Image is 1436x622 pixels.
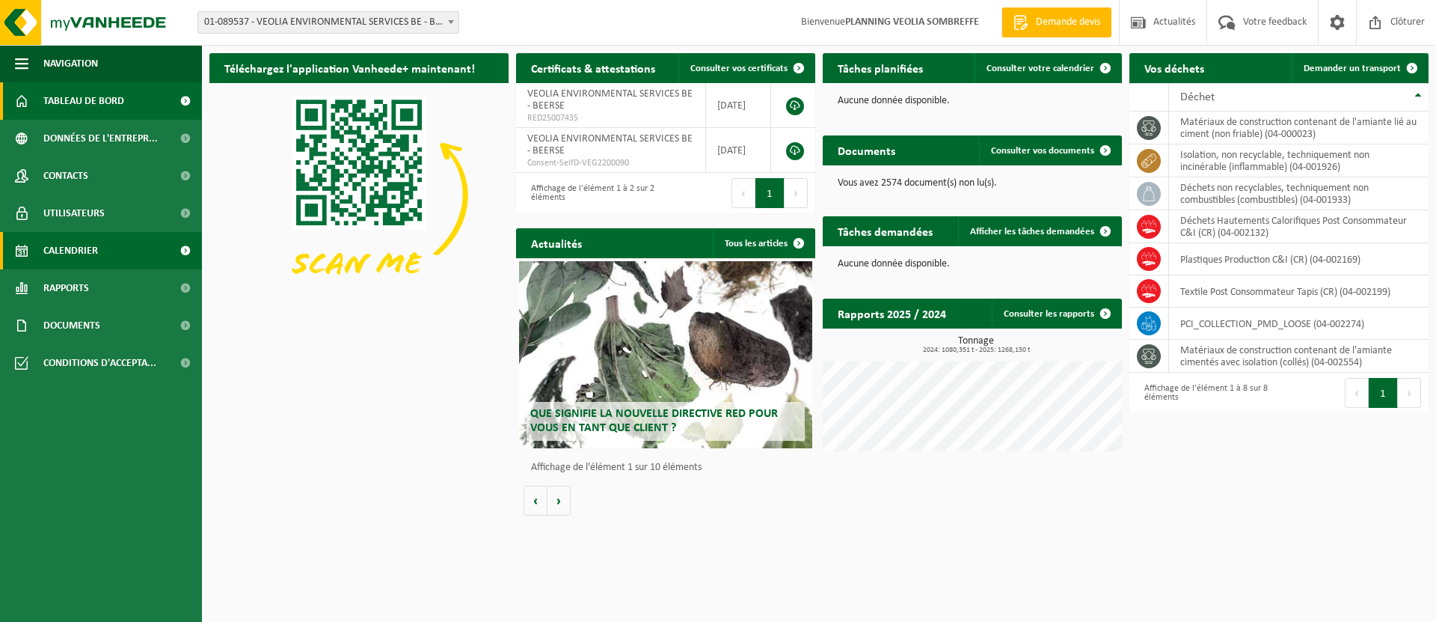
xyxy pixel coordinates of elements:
p: Aucune donnée disponible. [838,259,1107,269]
span: Consulter vos documents [991,146,1094,156]
a: Demande devis [1001,7,1111,37]
span: Consulter votre calendrier [987,64,1094,73]
a: Consulter votre calendrier [975,53,1120,83]
span: 01-089537 - VEOLIA ENVIRONMENTAL SERVICES BE - BEERSE [197,11,459,34]
button: 1 [755,178,785,208]
td: isolation, non recyclable, techniquement non incinérable (inflammable) (04-001926) [1169,144,1429,177]
button: Previous [1345,378,1369,408]
button: Previous [731,178,755,208]
td: matériaux de construction contenant de l'amiante cimentés avec isolation (collés) (04-002554) [1169,340,1429,373]
a: Demander un transport [1292,53,1427,83]
h2: Tâches planifiées [823,53,938,82]
h2: Certificats & attestations [516,53,670,82]
td: Textile Post Consommateur Tapis (CR) (04-002199) [1169,275,1429,308]
button: 1 [1369,378,1398,408]
span: Déchet [1180,91,1215,103]
button: Vorige [524,486,547,516]
span: Demande devis [1032,15,1104,30]
span: Demander un transport [1304,64,1401,73]
span: VEOLIA ENVIRONMENTAL SERVICES BE - BEERSE [527,133,693,156]
button: Volgende [547,486,571,516]
span: Documents [43,307,100,344]
td: Déchets Hautements Calorifiques Post Consommateur C&I (CR) (04-002132) [1169,210,1429,243]
span: Contacts [43,157,88,195]
span: Consent-SelfD-VEG2200090 [527,157,694,169]
span: RED25007435 [527,112,694,124]
h2: Vos déchets [1129,53,1219,82]
p: Aucune donnée disponible. [838,96,1107,106]
p: Affichage de l'élément 1 sur 10 éléments [531,463,808,473]
a: Tous les articles [713,228,814,258]
span: Utilisateurs [43,195,105,232]
td: matériaux de construction contenant de l'amiante lié au ciment (non friable) (04-000023) [1169,112,1429,144]
h2: Rapports 2025 / 2024 [823,299,961,328]
div: Affichage de l'élément 1 à 8 sur 8 éléments [1137,376,1271,409]
span: Calendrier [43,232,98,269]
span: Consulter vos certificats [690,64,788,73]
p: Vous avez 2574 document(s) non lu(s). [838,178,1107,189]
span: VEOLIA ENVIRONMENTAL SERVICES BE - BEERSE [527,88,693,112]
a: Afficher les tâches demandées [958,216,1120,246]
a: Que signifie la nouvelle directive RED pour vous en tant que client ? [519,261,812,448]
span: Données de l'entrepr... [43,120,158,157]
a: Consulter vos certificats [678,53,814,83]
span: Rapports [43,269,89,307]
span: 01-089537 - VEOLIA ENVIRONMENTAL SERVICES BE - BEERSE [198,12,458,33]
h3: Tonnage [830,336,1122,354]
span: 2024: 1080,351 t - 2025: 1268,150 t [830,347,1122,354]
td: [DATE] [706,83,771,128]
strong: PLANNING VEOLIA SOMBREFFE [845,16,979,28]
span: Tableau de bord [43,82,124,120]
span: Afficher les tâches demandées [970,227,1094,237]
span: Que signifie la nouvelle directive RED pour vous en tant que client ? [530,408,778,434]
button: Next [785,178,808,208]
div: Affichage de l'élément 1 à 2 sur 2 éléments [524,177,658,210]
span: Conditions d'accepta... [43,344,156,382]
td: PCI_COLLECTION_PMD_LOOSE (04-002274) [1169,308,1429,340]
td: [DATE] [706,128,771,173]
h2: Téléchargez l'application Vanheede+ maintenant! [209,53,490,82]
a: Consulter les rapports [992,299,1120,329]
h2: Documents [823,135,910,165]
a: Consulter vos documents [979,135,1120,165]
h2: Tâches demandées [823,216,948,246]
td: déchets non recyclables, techniquement non combustibles (combustibles) (04-001933) [1169,177,1429,210]
td: Plastiques Production C&I (CR) (04-002169) [1169,243,1429,275]
img: Download de VHEPlus App [209,83,509,308]
button: Next [1398,378,1421,408]
span: Navigation [43,45,98,82]
h2: Actualités [516,228,597,257]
